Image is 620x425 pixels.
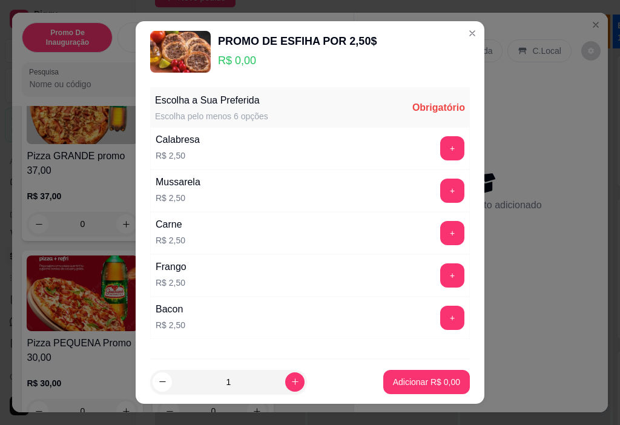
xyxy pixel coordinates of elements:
[155,93,268,108] div: Escolha a Sua Preferida
[440,179,464,203] button: add
[156,277,186,289] p: R$ 2,50
[218,33,377,50] div: PROMO DE ESFIHA POR 2,50$
[156,217,185,232] div: Carne
[153,372,172,392] button: decrease-product-quantity
[155,110,268,122] div: Escolha pelo menos 6 opções
[218,52,377,69] p: R$ 0,00
[412,100,465,115] div: Obrigatório
[440,306,464,330] button: add
[285,372,305,392] button: increase-product-quantity
[156,234,185,246] p: R$ 2,50
[156,175,200,189] div: Mussarela
[463,24,482,43] button: Close
[440,263,464,288] button: add
[440,136,464,160] button: add
[156,133,200,147] div: Calabresa
[156,260,186,274] div: Frango
[393,376,460,388] p: Adicionar R$ 0,00
[156,150,200,162] p: R$ 2,50
[156,302,185,317] div: Bacon
[440,221,464,245] button: add
[383,370,470,394] button: Adicionar R$ 0,00
[156,192,200,204] p: R$ 2,50
[156,319,185,331] p: R$ 2,50
[150,31,211,73] img: product-image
